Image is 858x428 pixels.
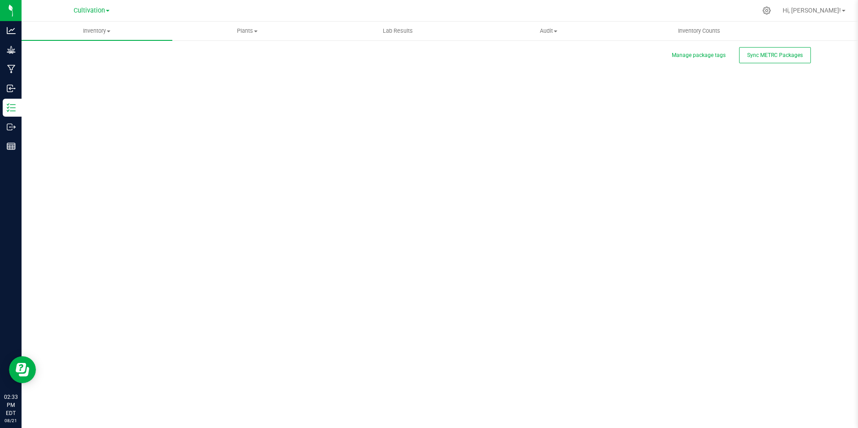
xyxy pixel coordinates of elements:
a: Inventory Counts [624,22,775,40]
span: Sync METRC Packages [747,52,803,58]
span: Plants [173,27,323,35]
div: Manage settings [761,6,772,15]
span: Inventory [22,27,172,35]
button: Manage package tags [672,52,726,59]
a: Plants [172,22,323,40]
inline-svg: Manufacturing [7,65,16,74]
p: 02:33 PM EDT [4,393,18,417]
span: Hi, [PERSON_NAME]! [783,7,841,14]
inline-svg: Reports [7,142,16,151]
span: Lab Results [371,27,425,35]
a: Lab Results [323,22,473,40]
span: Inventory Counts [666,27,732,35]
span: Cultivation [74,7,105,14]
inline-svg: Inbound [7,84,16,93]
p: 08/21 [4,417,18,424]
inline-svg: Analytics [7,26,16,35]
inline-svg: Grow [7,45,16,54]
button: Sync METRC Packages [739,47,811,63]
a: Audit [473,22,624,40]
span: Audit [474,27,624,35]
iframe: Resource center [9,356,36,383]
inline-svg: Inventory [7,103,16,112]
a: Inventory [22,22,172,40]
inline-svg: Outbound [7,122,16,131]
